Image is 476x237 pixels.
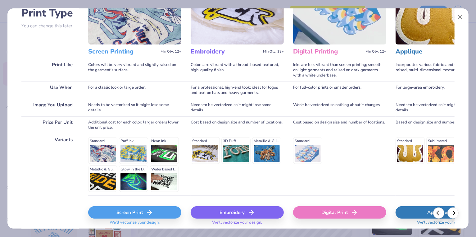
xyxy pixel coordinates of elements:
[107,220,162,229] span: We'll vectorize your design.
[21,99,79,116] div: Image You Upload
[161,49,181,54] span: Min Qty: 12+
[365,49,386,54] span: Min Qty: 12+
[293,206,386,219] div: Digital Print
[21,81,79,99] div: Use When
[21,23,79,29] p: You can change this later.
[191,59,284,81] div: Colors are vibrant with a thread-based textured, high-quality finish.
[21,134,79,195] div: Variants
[191,99,284,116] div: Needs to be vectorized so it might lose some details
[21,116,79,134] div: Price Per Unit
[21,59,79,81] div: Print Like
[293,81,386,99] div: For full-color prints or smaller orders.
[293,48,363,56] h3: Digital Printing
[88,99,181,116] div: Needs to be vectorized so it might lose some details
[191,81,284,99] div: For a professional, high-end look; ideal for logos and text on hats and heavy garments.
[88,206,181,219] div: Screen Print
[396,48,465,56] h3: Applique
[415,220,470,229] span: We'll vectorize your design.
[88,59,181,81] div: Colors will be very vibrant and slightly raised on the garment's surface.
[293,59,386,81] div: Inks are less vibrant than screen printing; smooth on light garments and raised on dark garments ...
[454,11,466,23] button: Close
[88,116,181,134] div: Additional cost for each color; larger orders lower the unit price.
[191,48,261,56] h3: Embroidery
[293,116,386,134] div: Cost based on design size and number of locations.
[191,206,284,219] div: Embroidery
[210,220,265,229] span: We'll vectorize your design.
[88,48,158,56] h3: Screen Printing
[263,49,284,54] span: Min Qty: 12+
[191,116,284,134] div: Cost based on design size and number of locations.
[88,81,181,99] div: For a classic look or large order.
[293,99,386,116] div: Won't be vectorized so nothing about it changes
